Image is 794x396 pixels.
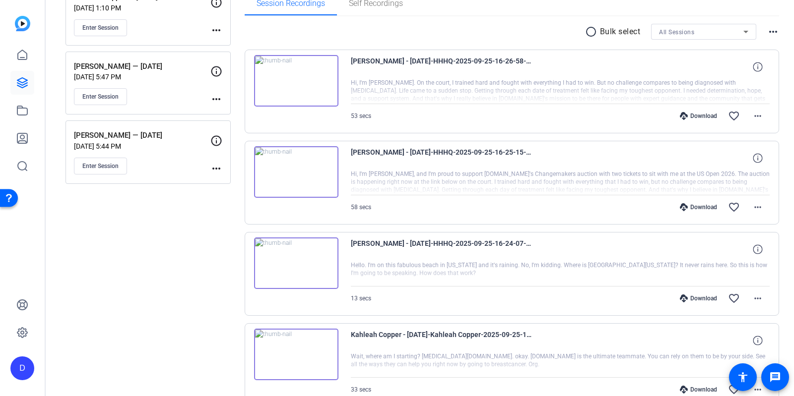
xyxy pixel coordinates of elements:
[675,386,722,394] div: Download
[351,204,371,211] span: 58 secs
[752,384,764,396] mat-icon: more_horiz
[254,146,338,198] img: thumb-nail
[74,73,210,81] p: [DATE] 5:47 PM
[600,26,641,38] p: Bulk select
[351,55,534,79] span: [PERSON_NAME] - [DATE]-HHHQ-2025-09-25-16-26-58-075-0
[210,24,222,36] mat-icon: more_horiz
[210,163,222,174] mat-icon: more_horiz
[254,55,338,107] img: thumb-nail
[74,130,210,141] p: [PERSON_NAME] — [DATE]
[585,26,600,38] mat-icon: radio_button_unchecked
[351,146,534,170] span: [PERSON_NAME] - [DATE]-HHHQ-2025-09-25-16-25-15-701-0
[675,203,722,211] div: Download
[254,329,338,380] img: thumb-nail
[351,295,371,302] span: 13 secs
[659,29,694,36] span: All Sessions
[82,24,119,32] span: Enter Session
[728,384,740,396] mat-icon: favorite_border
[74,142,210,150] p: [DATE] 5:44 PM
[351,113,371,119] span: 53 secs
[752,110,764,122] mat-icon: more_horiz
[254,237,338,289] img: thumb-nail
[74,158,127,174] button: Enter Session
[752,292,764,304] mat-icon: more_horiz
[728,110,740,122] mat-icon: favorite_border
[752,201,764,213] mat-icon: more_horiz
[675,112,722,120] div: Download
[15,16,30,31] img: blue-gradient.svg
[74,4,210,12] p: [DATE] 1:10 PM
[728,292,740,304] mat-icon: favorite_border
[675,294,722,302] div: Download
[74,88,127,105] button: Enter Session
[351,386,371,393] span: 33 secs
[74,61,210,72] p: [PERSON_NAME] — [DATE]
[767,26,779,38] mat-icon: more_horiz
[82,162,119,170] span: Enter Session
[74,19,127,36] button: Enter Session
[10,356,34,380] div: D
[728,201,740,213] mat-icon: favorite_border
[210,93,222,105] mat-icon: more_horiz
[769,371,781,383] mat-icon: message
[351,329,534,352] span: Kahleah Copper - [DATE]-Kahleah Copper-2025-09-25-16-21-36-252-0
[82,93,119,101] span: Enter Session
[737,371,749,383] mat-icon: accessibility
[351,237,534,261] span: [PERSON_NAME] - [DATE]-HHHQ-2025-09-25-16-24-07-365-0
